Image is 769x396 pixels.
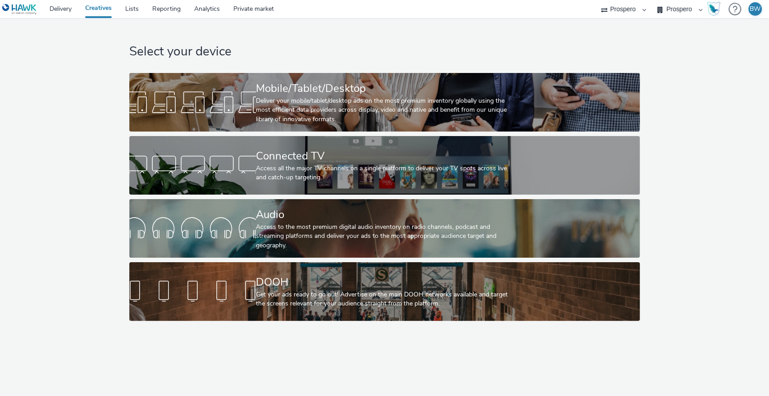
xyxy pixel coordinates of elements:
img: undefined Logo [2,4,37,15]
div: DOOH [256,274,510,290]
div: Access all the major TV channels on a single platform to deliver your TV spots across live and ca... [256,164,510,182]
div: Audio [256,207,510,223]
div: Connected TV [256,148,510,164]
div: Get your ads ready to go out! Advertise on the main DOOH networks available and target the screen... [256,290,510,309]
img: Hawk Academy [707,2,720,16]
div: BW [750,2,760,16]
h1: Select your device [129,43,640,60]
div: Mobile/Tablet/Desktop [256,81,510,96]
a: Hawk Academy [707,2,724,16]
div: Deliver your mobile/tablet/desktop ads on the most premium inventory globally using the most effi... [256,96,510,124]
a: AudioAccess to the most premium digital audio inventory on radio channels, podcast and streaming ... [129,199,640,258]
div: Access to the most premium digital audio inventory on radio channels, podcast and streaming platf... [256,223,510,250]
a: DOOHGet your ads ready to go out! Advertise on the main DOOH networks available and target the sc... [129,262,640,321]
a: Mobile/Tablet/DesktopDeliver your mobile/tablet/desktop ads on the most premium inventory globall... [129,73,640,132]
a: Connected TVAccess all the major TV channels on a single platform to deliver your TV spots across... [129,136,640,195]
